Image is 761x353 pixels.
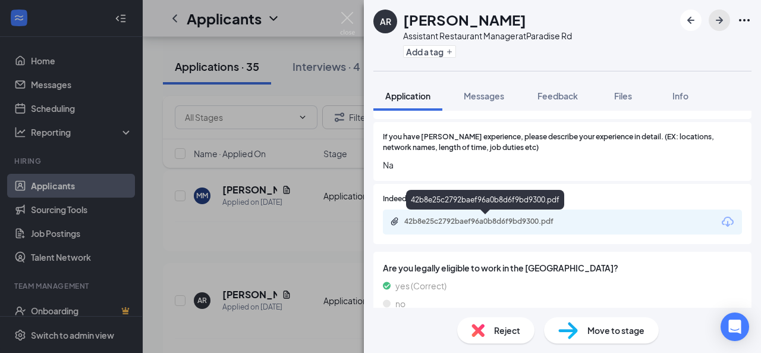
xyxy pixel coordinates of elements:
span: Move to stage [587,324,644,337]
svg: Ellipses [737,13,751,27]
div: 42b8e25c2792baef96a0b8d6f9bd9300.pdf [406,190,564,210]
div: Assistant Restaurant Manager at Paradise Rd [403,30,572,42]
svg: ArrowLeftNew [684,13,698,27]
span: yes (Correct) [395,279,446,292]
span: no [395,297,405,310]
svg: Paperclip [390,217,400,226]
span: Reject [494,324,520,337]
span: Messages [464,90,504,101]
svg: ArrowRight [712,13,727,27]
div: Open Intercom Messenger [721,313,749,341]
a: Paperclip42b8e25c2792baef96a0b8d6f9bd9300.pdf [390,217,583,228]
span: Indeed Resume [383,193,435,205]
div: AR [380,15,391,27]
h1: [PERSON_NAME] [403,10,526,30]
span: Application [385,90,430,101]
button: PlusAdd a tag [403,45,456,58]
button: ArrowRight [709,10,730,31]
button: ArrowLeftNew [680,10,702,31]
span: Info [672,90,688,101]
span: Na [383,158,742,171]
div: 42b8e25c2792baef96a0b8d6f9bd9300.pdf [404,217,571,226]
span: If you have [PERSON_NAME] experience, please describe your experience in detail. (EX: locations, ... [383,132,742,154]
span: Files [614,90,632,101]
svg: Plus [446,48,453,55]
svg: Download [721,215,735,229]
span: Are you legally eligible to work in the [GEOGRAPHIC_DATA]? [383,261,742,274]
span: Feedback [537,90,578,101]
